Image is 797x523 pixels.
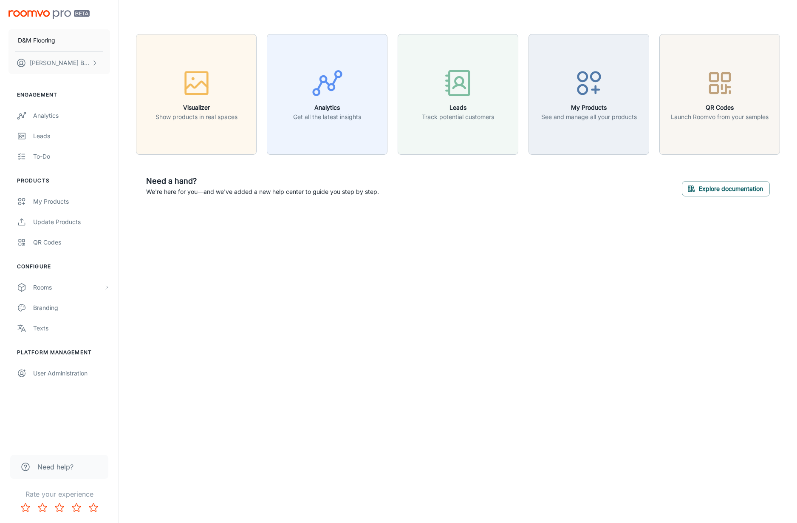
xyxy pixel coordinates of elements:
[146,175,379,187] h6: Need a hand?
[267,34,387,155] button: AnalyticsGet all the latest insights
[8,52,110,74] button: [PERSON_NAME] Bunkhong
[422,112,494,122] p: Track potential customers
[682,184,770,192] a: Explore documentation
[671,103,769,112] h6: QR Codes
[33,131,110,141] div: Leads
[33,238,110,247] div: QR Codes
[155,103,237,112] h6: Visualizer
[659,89,780,98] a: QR CodesLaunch Roomvo from your samples
[529,89,649,98] a: My ProductsSee and manage all your products
[682,181,770,196] button: Explore documentation
[293,103,361,112] h6: Analytics
[146,187,379,196] p: We're here for you—and we've added a new help center to guide you step by step.
[30,58,90,68] p: [PERSON_NAME] Bunkhong
[398,34,518,155] button: LeadsTrack potential customers
[529,34,649,155] button: My ProductsSee and manage all your products
[33,217,110,227] div: Update Products
[422,103,494,112] h6: Leads
[671,112,769,122] p: Launch Roomvo from your samples
[541,112,637,122] p: See and manage all your products
[136,34,257,155] button: VisualizerShow products in real spaces
[659,34,780,155] button: QR CodesLaunch Roomvo from your samples
[267,89,387,98] a: AnalyticsGet all the latest insights
[155,112,237,122] p: Show products in real spaces
[18,36,55,45] p: D&M Flooring
[33,197,110,206] div: My Products
[398,89,518,98] a: LeadsTrack potential customers
[541,103,637,112] h6: My Products
[8,29,110,51] button: D&M Flooring
[293,112,361,122] p: Get all the latest insights
[8,10,90,19] img: Roomvo PRO Beta
[33,152,110,161] div: To-do
[33,111,110,120] div: Analytics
